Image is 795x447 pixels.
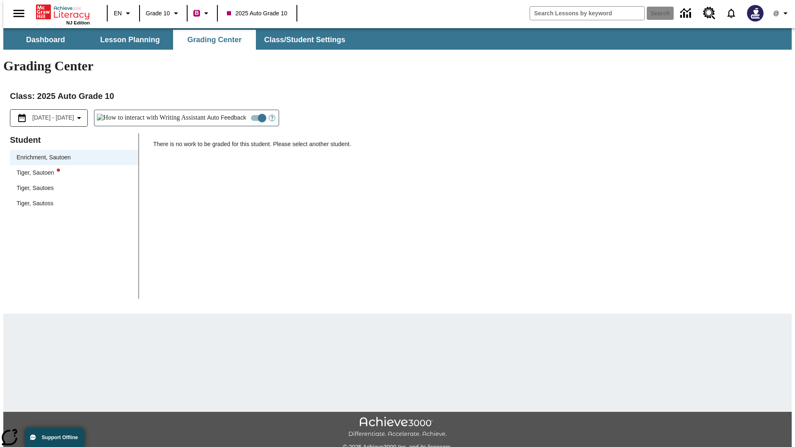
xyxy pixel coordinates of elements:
[42,435,78,440] span: Support Offline
[264,35,345,45] span: Class/Student Settings
[3,28,792,50] div: SubNavbar
[17,199,53,208] div: Tiger, Sautoss
[190,6,214,21] button: Boost Class color is violet red. Change class color
[258,30,352,50] button: Class/Student Settings
[768,6,795,21] button: Profile/Settings
[17,184,54,192] div: Tiger, Sautoes
[187,35,241,45] span: Grading Center
[10,196,138,211] div: Tiger, Sautoss
[110,6,137,21] button: Language: EN, Select a language
[773,9,779,18] span: @
[32,113,74,122] span: [DATE] - [DATE]
[4,30,87,50] button: Dashboard
[10,165,138,180] div: Tiger, Sautoenwriting assistant alert
[14,113,84,123] button: Select the date range menu item
[36,3,90,25] div: Home
[747,5,764,22] img: Avatar
[698,2,720,24] a: Resource Center, Will open in new tab
[530,7,644,20] input: search field
[10,150,138,165] div: Enrichment, Sautoen
[36,4,90,20] a: Home
[3,58,792,74] h1: Grading Center
[207,113,246,122] span: Auto Feedback
[742,2,768,24] button: Select a new avatar
[74,113,84,123] svg: Collapse Date Range Filter
[173,30,256,50] button: Grading Center
[720,2,742,24] a: Notifications
[3,30,353,50] div: SubNavbar
[100,35,160,45] span: Lesson Planning
[114,9,122,18] span: EN
[227,9,287,18] span: 2025 Auto Grade 10
[57,168,60,172] svg: writing assistant alert
[97,114,206,122] img: How to interact with Writing Assistant
[17,168,60,177] div: Tiger, Sautoen
[17,153,71,162] div: Enrichment, Sautoen
[348,417,447,438] img: Achieve3000 Differentiate Accelerate Achieve
[142,6,184,21] button: Grade: Grade 10, Select a grade
[7,1,31,26] button: Open side menu
[146,9,170,18] span: Grade 10
[10,89,785,103] h2: Class : 2025 Auto Grade 10
[195,8,199,18] span: B
[89,30,171,50] button: Lesson Planning
[26,35,65,45] span: Dashboard
[153,140,785,155] p: There is no work to be graded for this student. Please select another student.
[66,20,90,25] span: NJ Edition
[10,180,138,196] div: Tiger, Sautoes
[25,428,84,447] button: Support Offline
[10,133,138,147] p: Student
[265,110,279,126] button: Open Help for Writing Assistant
[675,2,698,25] a: Data Center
